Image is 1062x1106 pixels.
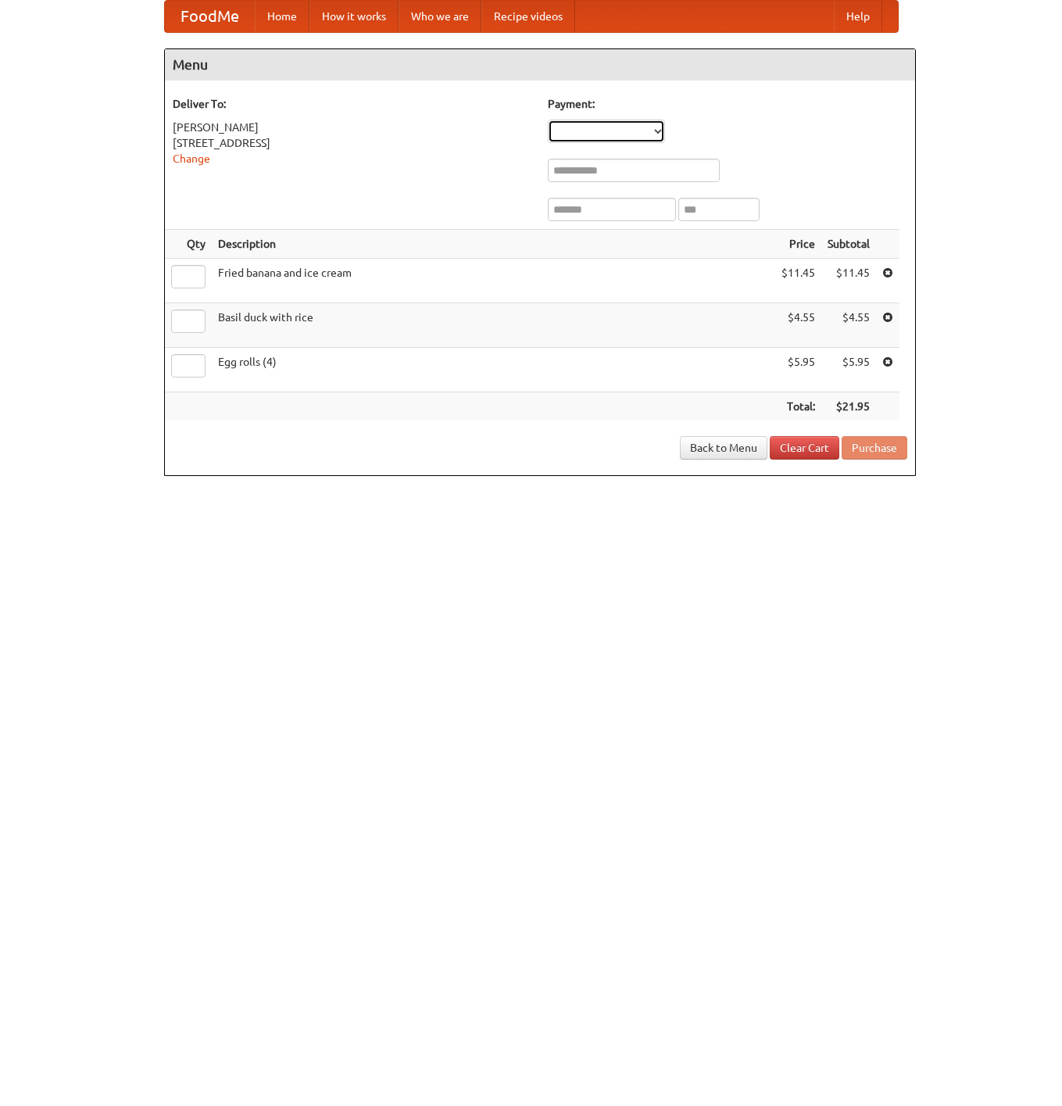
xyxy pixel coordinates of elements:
[775,303,821,348] td: $4.55
[255,1,309,32] a: Home
[821,230,876,259] th: Subtotal
[481,1,575,32] a: Recipe videos
[775,392,821,421] th: Total:
[775,259,821,303] td: $11.45
[821,348,876,392] td: $5.95
[775,348,821,392] td: $5.95
[165,1,255,32] a: FoodMe
[834,1,882,32] a: Help
[821,303,876,348] td: $4.55
[212,230,775,259] th: Description
[212,303,775,348] td: Basil duck with rice
[309,1,399,32] a: How it works
[165,230,212,259] th: Qty
[173,120,532,135] div: [PERSON_NAME]
[842,436,907,460] button: Purchase
[173,152,210,165] a: Change
[821,259,876,303] td: $11.45
[173,96,532,112] h5: Deliver To:
[770,436,839,460] a: Clear Cart
[173,135,532,151] div: [STREET_ADDRESS]
[212,348,775,392] td: Egg rolls (4)
[548,96,907,112] h5: Payment:
[775,230,821,259] th: Price
[821,392,876,421] th: $21.95
[165,49,915,81] h4: Menu
[399,1,481,32] a: Who we are
[680,436,767,460] a: Back to Menu
[212,259,775,303] td: Fried banana and ice cream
